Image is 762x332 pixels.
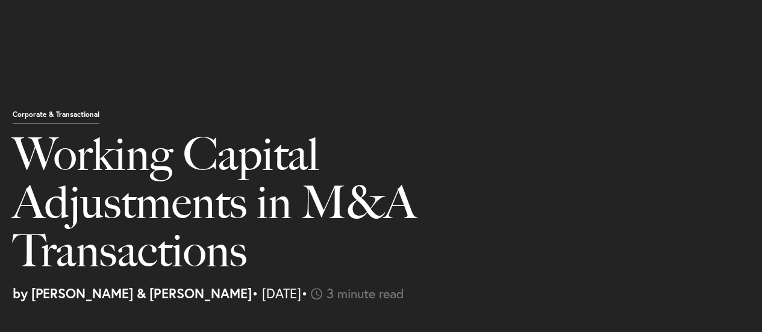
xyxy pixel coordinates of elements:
[13,130,489,287] h1: Working Capital Adjustments in M&A Transactions
[326,284,404,302] span: 3 minute read
[311,288,322,299] img: icon-time-light.svg
[13,284,251,302] strong: by [PERSON_NAME] & [PERSON_NAME]
[13,287,693,300] p: • [DATE]
[301,284,307,302] span: •
[13,111,99,124] p: Corporate & Transactional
